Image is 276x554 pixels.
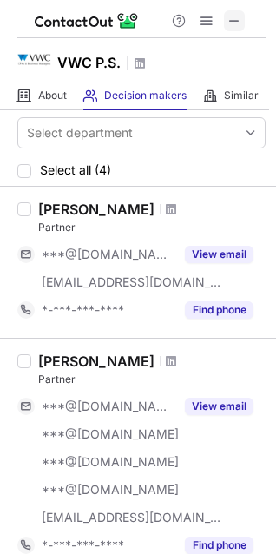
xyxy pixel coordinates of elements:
img: 3c1db7afb41cad4e6017c40cb335f979 [17,43,52,77]
button: Reveal Button [185,246,253,263]
span: Select all (4) [40,163,111,177]
span: [EMAIL_ADDRESS][DOMAIN_NAME] [42,274,222,290]
div: [PERSON_NAME] [38,353,154,370]
span: ***@[DOMAIN_NAME] [42,399,174,414]
h1: VWC P.S. [57,52,121,73]
span: ***@[DOMAIN_NAME] [42,426,179,442]
span: About [38,89,67,102]
span: Decision makers [104,89,187,102]
div: Select department [27,124,133,142]
button: Reveal Button [185,398,253,415]
div: [PERSON_NAME] [38,201,154,218]
span: ***@[DOMAIN_NAME] [42,247,174,262]
button: Reveal Button [185,537,253,554]
img: ContactOut v5.3.10 [35,10,139,31]
button: Reveal Button [185,301,253,319]
div: Partner [38,372,266,387]
span: ***@[DOMAIN_NAME] [42,482,179,498]
span: ***@[DOMAIN_NAME] [42,454,179,470]
div: Partner [38,220,266,235]
span: [EMAIL_ADDRESS][DOMAIN_NAME] [42,510,222,525]
span: Similar [224,89,259,102]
